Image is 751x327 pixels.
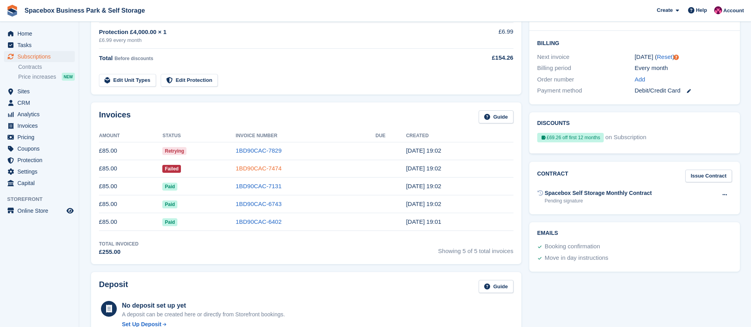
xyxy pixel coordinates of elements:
[17,205,65,216] span: Online Store
[17,86,65,97] span: Sites
[99,142,162,160] td: £85.00
[406,218,441,225] time: 2025-05-24 18:01:51 UTC
[450,23,513,49] td: £6.99
[99,36,450,44] div: £6.99 every month
[62,73,75,81] div: NEW
[122,301,285,310] div: No deposit set up yet
[4,109,75,120] a: menu
[657,6,673,14] span: Create
[545,189,652,197] div: Spacebox Self Storage Monthly Contract
[99,280,128,293] h2: Deposit
[99,55,113,61] span: Total
[122,310,285,319] p: A deposit can be created here or directly from Storefront bookings.
[714,6,722,14] img: Avishka Chauhan
[17,166,65,177] span: Settings
[723,7,744,15] span: Account
[17,109,65,120] span: Analytics
[537,133,604,142] div: £69.26 off first 12 months
[18,73,56,81] span: Price increases
[99,240,139,248] div: Total Invoiced
[162,218,177,226] span: Paid
[438,240,513,257] span: Showing 5 of 5 total invoices
[161,74,218,87] a: Edit Protection
[635,75,645,84] a: Add
[635,64,732,73] div: Every month
[99,74,156,87] a: Edit Unit Types
[17,40,65,51] span: Tasks
[99,160,162,178] td: £85.00
[4,86,75,97] a: menu
[406,130,513,142] th: Created
[17,120,65,131] span: Invoices
[236,218,281,225] a: 1BD90CAC-6402
[4,28,75,39] a: menu
[545,242,600,251] div: Booking confirmation
[537,75,635,84] div: Order number
[99,110,131,123] h2: Invoices
[479,280,513,293] a: Guide
[18,72,75,81] a: Price increases NEW
[537,86,635,95] div: Payment method
[4,166,75,177] a: menu
[479,110,513,123] a: Guide
[17,97,65,108] span: CRM
[406,183,441,189] time: 2025-07-24 18:02:27 UTC
[537,53,635,62] div: Next invoice
[4,143,75,154] a: menu
[605,133,646,146] span: on Subscription
[6,5,18,17] img: stora-icon-8386f47178a22dfd0bd8f6a31ec36ba5ce8667c1dd55bd0f319d3a0aa187defe.svg
[17,51,65,62] span: Subscriptions
[406,165,441,172] time: 2025-08-24 18:02:15 UTC
[545,253,608,263] div: Move in day instructions
[99,28,450,37] div: Protection £4,000.00 × 1
[545,197,652,204] div: Pending signature
[635,86,732,95] div: Debit/Credit Card
[236,183,281,189] a: 1BD90CAC-7131
[99,195,162,213] td: £85.00
[21,4,148,17] a: Spacebox Business Park & Self Storage
[18,63,75,71] a: Contracts
[99,178,162,195] td: £85.00
[537,64,635,73] div: Billing period
[236,165,281,172] a: 1BD90CAC-7474
[236,200,281,207] a: 1BD90CAC-6743
[537,170,568,183] h2: Contract
[537,39,732,47] h2: Billing
[17,178,65,189] span: Capital
[657,53,672,60] a: Reset
[450,53,513,62] div: £154.26
[4,120,75,131] a: menu
[4,205,75,216] a: menu
[162,200,177,208] span: Paid
[162,130,236,142] th: Status
[537,230,732,236] h2: Emails
[673,54,680,61] div: Tooltip anchor
[99,213,162,231] td: £85.00
[17,28,65,39] span: Home
[162,183,177,191] span: Paid
[236,130,375,142] th: Invoice Number
[4,155,75,166] a: menu
[376,130,406,142] th: Due
[406,147,441,154] time: 2025-09-24 18:02:17 UTC
[17,155,65,166] span: Protection
[4,132,75,143] a: menu
[65,206,75,215] a: Preview store
[17,132,65,143] span: Pricing
[537,120,732,127] h2: Discounts
[4,97,75,108] a: menu
[4,51,75,62] a: menu
[7,195,79,203] span: Storefront
[162,147,186,155] span: Retrying
[114,56,153,61] span: Before discounts
[696,6,707,14] span: Help
[635,53,732,62] div: [DATE] ( )
[162,165,181,173] span: Failed
[99,248,139,257] div: £255.00
[99,130,162,142] th: Amount
[685,170,732,183] a: Issue Contract
[236,147,281,154] a: 1BD90CAC-7829
[406,200,441,207] time: 2025-06-24 18:02:36 UTC
[17,143,65,154] span: Coupons
[4,178,75,189] a: menu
